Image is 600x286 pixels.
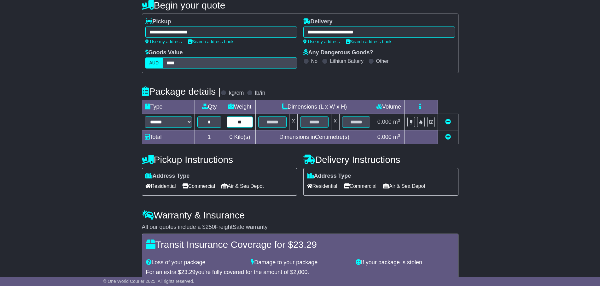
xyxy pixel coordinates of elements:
[145,49,183,56] label: Goods Value
[229,134,232,140] span: 0
[445,119,451,125] a: Remove this item
[248,259,352,266] div: Damage to your package
[393,119,400,125] span: m
[377,119,392,125] span: 0.000
[293,269,307,275] span: 2,000
[445,134,451,140] a: Add new item
[182,181,215,191] span: Commercial
[383,181,425,191] span: Air & Sea Depot
[142,154,297,165] h4: Pickup Instructions
[181,269,195,275] span: 23.29
[221,181,264,191] span: Air & Sea Depot
[224,100,256,114] td: Weight
[376,58,389,64] label: Other
[145,173,190,180] label: Address Type
[307,173,351,180] label: Address Type
[142,86,221,97] h4: Package details |
[377,134,392,140] span: 0.000
[142,210,458,220] h4: Warranty & Insurance
[352,259,457,266] div: If your package is stolen
[146,269,454,276] div: For an extra $ you're fully covered for the amount of $ .
[142,130,195,144] td: Total
[373,100,405,114] td: Volume
[195,130,224,144] td: 1
[188,39,234,44] a: Search address book
[398,133,400,138] sup: 3
[145,18,171,25] label: Pickup
[303,39,340,44] a: Use my address
[224,130,256,144] td: Kilo(s)
[145,57,163,69] label: AUD
[256,100,373,114] td: Dimensions (L x W x H)
[143,259,248,266] div: Loss of your package
[256,130,373,144] td: Dimensions in Centimetre(s)
[398,118,400,123] sup: 3
[303,154,458,165] h4: Delivery Instructions
[195,100,224,114] td: Qty
[255,90,265,97] label: lb/in
[311,58,317,64] label: No
[145,39,182,44] a: Use my address
[146,239,454,250] h4: Transit Insurance Coverage for $
[229,90,244,97] label: kg/cm
[145,181,176,191] span: Residential
[331,114,339,130] td: x
[293,239,317,250] span: 23.29
[393,134,400,140] span: m
[303,18,333,25] label: Delivery
[289,114,298,130] td: x
[142,224,458,231] div: All our quotes include a $ FreightSafe warranty.
[344,181,376,191] span: Commercial
[103,279,194,284] span: © One World Courier 2025. All rights reserved.
[303,49,373,56] label: Any Dangerous Goods?
[346,39,392,44] a: Search address book
[330,58,364,64] label: Lithium Battery
[307,181,337,191] span: Residential
[142,100,195,114] td: Type
[206,224,215,230] span: 250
